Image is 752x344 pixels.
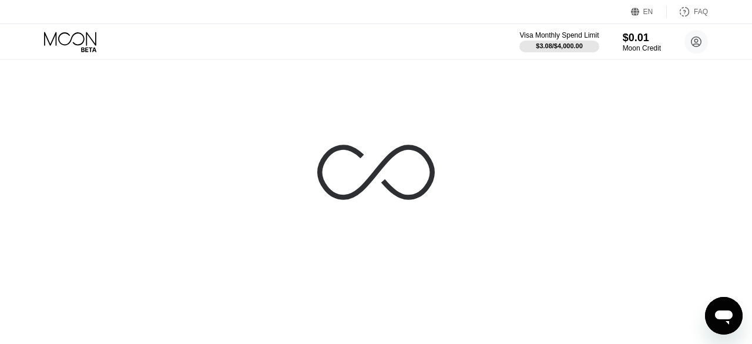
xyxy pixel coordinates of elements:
div: EN [643,8,653,16]
div: $3.08 / $4,000.00 [536,42,583,49]
div: FAQ [694,8,708,16]
div: $0.01 [623,32,661,44]
div: $0.01Moon Credit [623,32,661,52]
div: EN [631,6,667,18]
div: Visa Monthly Spend Limit [519,31,599,39]
div: Visa Monthly Spend Limit$3.08/$4,000.00 [519,31,599,52]
iframe: Button to launch messaging window [705,297,743,335]
div: Moon Credit [623,44,661,52]
div: FAQ [667,6,708,18]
